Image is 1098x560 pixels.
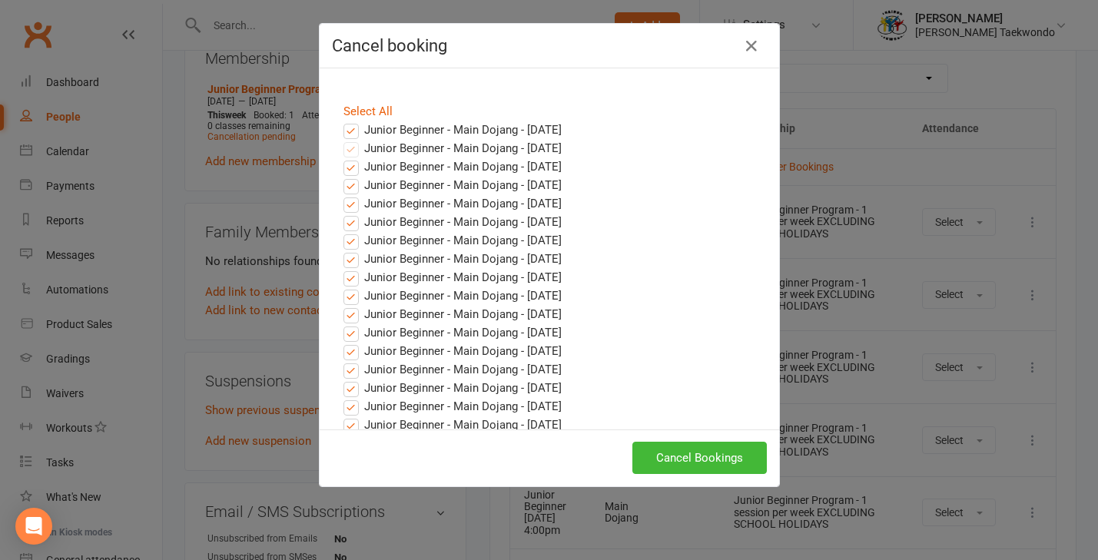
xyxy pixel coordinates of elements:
label: Junior Beginner - Main Dojang - [DATE] [343,287,562,305]
label: Junior Beginner - Main Dojang - [DATE] [343,379,562,397]
label: Junior Beginner - Main Dojang - [DATE] [343,360,562,379]
label: Junior Beginner - Main Dojang - [DATE] [343,268,562,287]
label: Junior Beginner - Main Dojang - [DATE] [343,157,562,176]
button: Cancel Bookings [632,442,767,474]
a: Select All [343,104,393,118]
label: Junior Beginner - Main Dojang - [DATE] [343,176,562,194]
label: Junior Beginner - Main Dojang - [DATE] [343,121,562,139]
label: Junior Beginner - Main Dojang - [DATE] [343,342,562,360]
label: Junior Beginner - Main Dojang - [DATE] [343,416,562,434]
label: Junior Beginner - Main Dojang - [DATE] [343,305,562,323]
div: Open Intercom Messenger [15,508,52,545]
label: Junior Beginner - Main Dojang - [DATE] [343,213,562,231]
label: Junior Beginner - Main Dojang - [DATE] [343,231,562,250]
label: Junior Beginner - Main Dojang - [DATE] [343,194,562,213]
label: Junior Beginner - Main Dojang - [DATE] [343,397,562,416]
h4: Cancel booking [332,36,767,55]
label: Junior Beginner - Main Dojang - [DATE] [343,250,562,268]
button: Close [739,34,764,58]
label: Junior Beginner - Main Dojang - [DATE] [343,323,562,342]
label: Junior Beginner - Main Dojang - [DATE] [343,139,562,157]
